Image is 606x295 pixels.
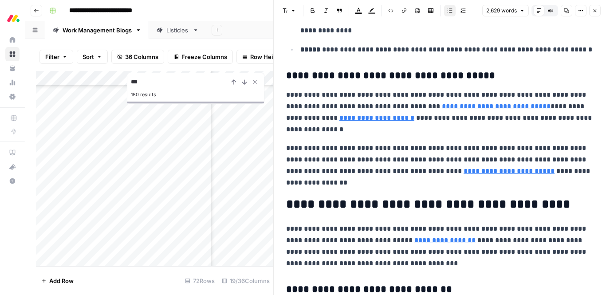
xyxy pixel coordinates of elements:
span: Row Height [250,52,282,61]
button: Freeze Columns [168,50,233,64]
button: Workspace: Monday.com [5,7,20,29]
a: Listicles [149,21,206,39]
a: AirOps Academy [5,146,20,160]
div: What's new? [6,160,19,173]
button: 2,629 words [482,5,529,16]
div: Listicles [166,26,189,35]
span: Filter [45,52,59,61]
a: Usage [5,75,20,90]
button: Row Height [236,50,288,64]
span: Add Row [49,276,74,285]
a: Home [5,33,20,47]
a: Browse [5,47,20,61]
span: 2,629 words [486,7,517,15]
div: 180 results [131,89,260,100]
button: Add Row [36,274,79,288]
div: 19/36 Columns [218,274,273,288]
button: Help + Support [5,174,20,188]
button: Sort [77,50,108,64]
a: Settings [5,90,20,104]
button: Next Result [239,77,250,87]
button: Previous Result [228,77,239,87]
a: Your Data [5,61,20,75]
button: Close Search [250,77,260,87]
div: Work Management Blogs [63,26,132,35]
span: Freeze Columns [181,52,227,61]
div: 72 Rows [181,274,218,288]
button: Filter [39,50,73,64]
button: 36 Columns [111,50,164,64]
img: Monday.com Logo [5,10,21,26]
button: What's new? [5,160,20,174]
a: Work Management Blogs [45,21,149,39]
span: 36 Columns [125,52,158,61]
span: Sort [83,52,94,61]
